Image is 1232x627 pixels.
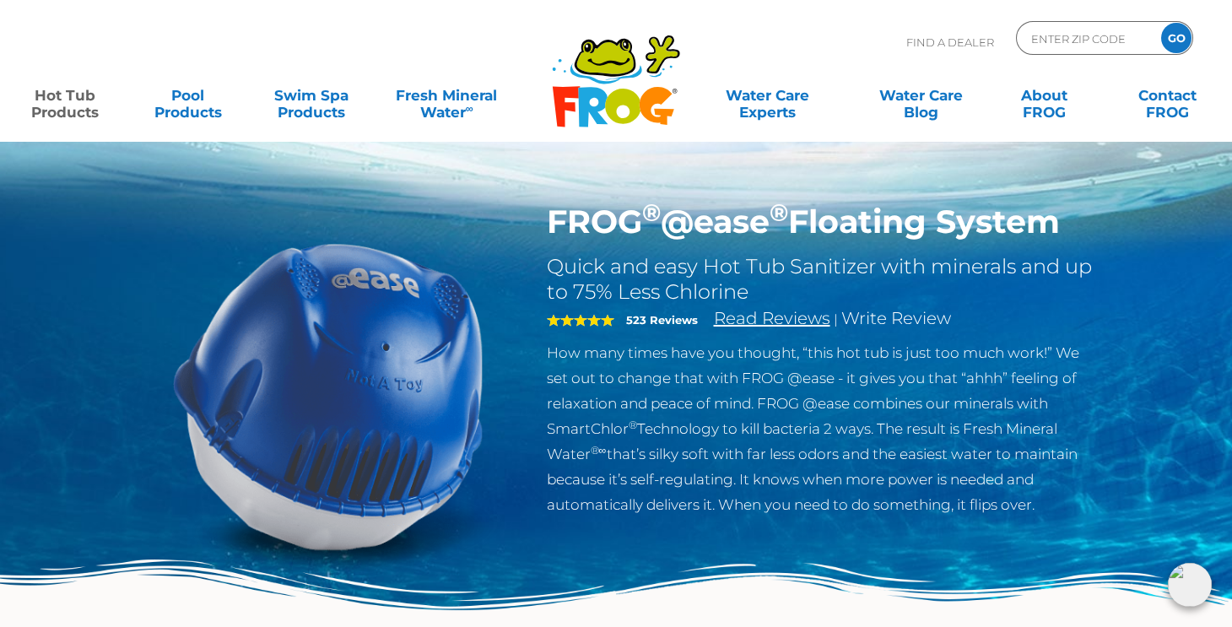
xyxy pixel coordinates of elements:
[547,203,1098,241] h1: FROG @ease Floating System
[1029,26,1143,51] input: Zip Code Form
[547,340,1098,517] p: How many times have you thought, “this hot tub is just too much work!” We set out to change that ...
[873,78,969,112] a: Water CareBlog
[386,78,506,112] a: Fresh MineralWater∞
[996,78,1092,112] a: AboutFROG
[466,102,473,115] sup: ∞
[17,78,113,112] a: Hot TubProducts
[1168,563,1212,607] img: openIcon
[714,308,830,328] a: Read Reviews
[629,419,637,431] sup: ®
[140,78,236,112] a: PoolProducts
[906,21,994,63] p: Find A Dealer
[135,203,521,589] img: hot-tub-product-atease-system.png
[834,311,838,327] span: |
[642,197,661,227] sup: ®
[547,313,614,327] span: 5
[770,197,788,227] sup: ®
[841,308,951,328] a: Write Review
[263,78,359,112] a: Swim SpaProducts
[1161,23,1191,53] input: GO
[1119,78,1215,112] a: ContactFROG
[547,254,1098,305] h2: Quick and easy Hot Tub Sanitizer with minerals and up to 75% Less Chlorine
[626,313,698,327] strong: 523 Reviews
[689,78,846,112] a: Water CareExperts
[591,444,607,457] sup: ®∞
